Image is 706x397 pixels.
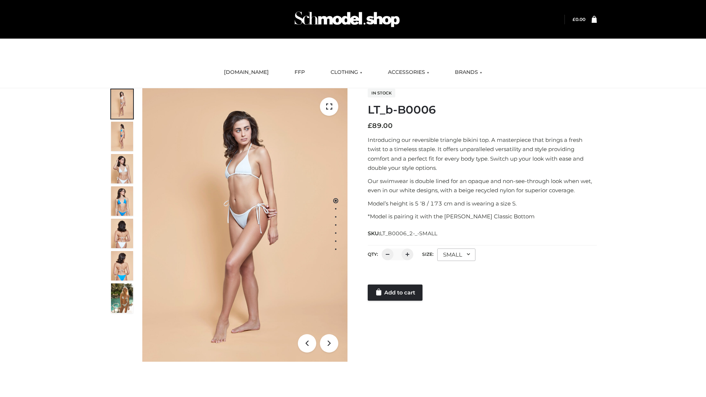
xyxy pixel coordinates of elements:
[368,103,597,117] h1: LT_b-B0006
[111,219,133,248] img: ArielClassicBikiniTop_CloudNine_AzureSky_OW114ECO_7-scaled.jpg
[382,64,435,81] a: ACCESSORIES
[142,88,347,362] img: ArielClassicBikiniTop_CloudNine_AzureSky_OW114ECO_1
[573,17,585,22] bdi: 0.00
[573,17,575,22] span: £
[368,176,597,195] p: Our swimwear is double lined for an opaque and non-see-through look when wet, even in our white d...
[111,251,133,280] img: ArielClassicBikiniTop_CloudNine_AzureSky_OW114ECO_8-scaled.jpg
[111,122,133,151] img: ArielClassicBikiniTop_CloudNine_AzureSky_OW114ECO_2-scaled.jpg
[111,283,133,313] img: Arieltop_CloudNine_AzureSky2.jpg
[449,64,488,81] a: BRANDS
[437,248,475,261] div: SMALL
[573,17,585,22] a: £0.00
[368,135,597,173] p: Introducing our reversible triangle bikini top. A masterpiece that brings a fresh twist to a time...
[368,229,438,238] span: SKU:
[368,89,395,97] span: In stock
[325,64,368,81] a: CLOTHING
[111,186,133,216] img: ArielClassicBikiniTop_CloudNine_AzureSky_OW114ECO_4-scaled.jpg
[368,122,393,130] bdi: 89.00
[292,5,402,34] img: Schmodel Admin 964
[368,251,378,257] label: QTY:
[368,122,372,130] span: £
[368,212,597,221] p: *Model is pairing it with the [PERSON_NAME] Classic Bottom
[111,89,133,119] img: ArielClassicBikiniTop_CloudNine_AzureSky_OW114ECO_1-scaled.jpg
[289,64,310,81] a: FFP
[368,285,422,301] a: Add to cart
[368,199,597,208] p: Model’s height is 5 ‘8 / 173 cm and is wearing a size S.
[218,64,274,81] a: [DOMAIN_NAME]
[111,154,133,183] img: ArielClassicBikiniTop_CloudNine_AzureSky_OW114ECO_3-scaled.jpg
[422,251,434,257] label: Size:
[380,230,437,237] span: LT_B0006_2-_-SMALL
